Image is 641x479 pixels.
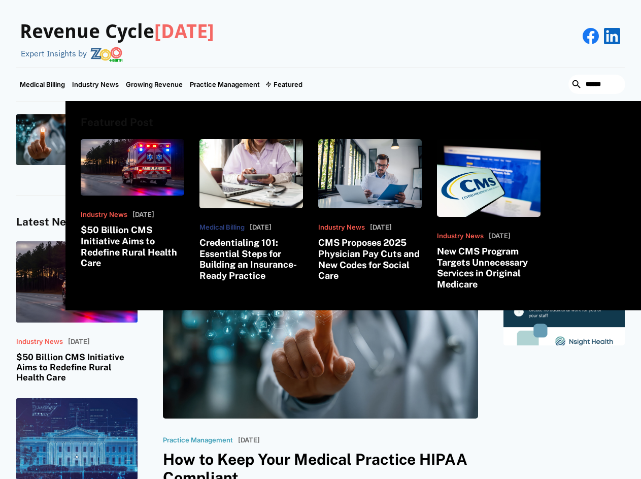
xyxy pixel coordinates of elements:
[437,232,484,240] p: Industry News
[199,139,303,281] a: Medical Billing[DATE]Credentialing 101: Essential Steps for Building an Insurance-Ready Practice
[16,338,63,346] p: Industry News
[68,338,90,346] p: [DATE]
[16,352,138,383] h3: $50 Billion CMS Initiative Aims to Redefine Rural Health Care
[318,139,422,281] a: Industry News[DATE]CMS Proposes 2025 Physician Pay Cuts and New Codes for Social Care
[81,211,127,219] p: Industry News
[489,232,511,240] p: [DATE]
[370,223,392,232] p: [DATE]
[186,68,263,101] a: Practice Management
[318,237,422,281] h3: CMS Proposes 2025 Physician Pay Cuts and New Codes for Social Care
[318,223,365,232] p: Industry News
[154,20,214,43] span: [DATE]
[250,223,272,232] p: [DATE]
[81,139,184,269] a: Industry News[DATE]$50 Billion CMS Initiative Aims to Redefine Rural Health Care
[199,237,303,281] h3: Credentialing 101: Essential Steps for Building an Insurance-Ready Practice
[81,225,184,268] h3: $50 Billion CMS Initiative Aims to Redefine Rural Health Care
[132,211,154,219] p: [DATE]
[263,68,306,101] div: Featured
[21,49,87,58] div: Expert Insights by
[437,139,541,290] a: Industry News[DATE]New CMS Program Targets Unnecessary Services in Original Medicare
[163,436,233,444] p: Practice Management
[199,223,245,232] p: Medical Billing
[274,80,302,88] div: Featured
[437,246,541,290] h3: New CMS Program Targets Unnecessary Services in Original Medicare
[16,216,138,229] h4: Latest News
[69,68,122,101] a: Industry News
[16,114,157,165] a: Practice ManagementHow to Keep Your Medical Practice HIPAA Compliant
[16,241,138,383] a: Industry News[DATE]$50 Billion CMS Initiative Aims to Redefine Rural Health Care
[16,68,69,101] a: Medical Billing
[20,20,214,44] h3: Revenue Cycle
[238,436,260,444] p: [DATE]
[16,10,214,62] a: Revenue Cycle[DATE]Expert Insights by
[122,68,186,101] a: Growing Revenue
